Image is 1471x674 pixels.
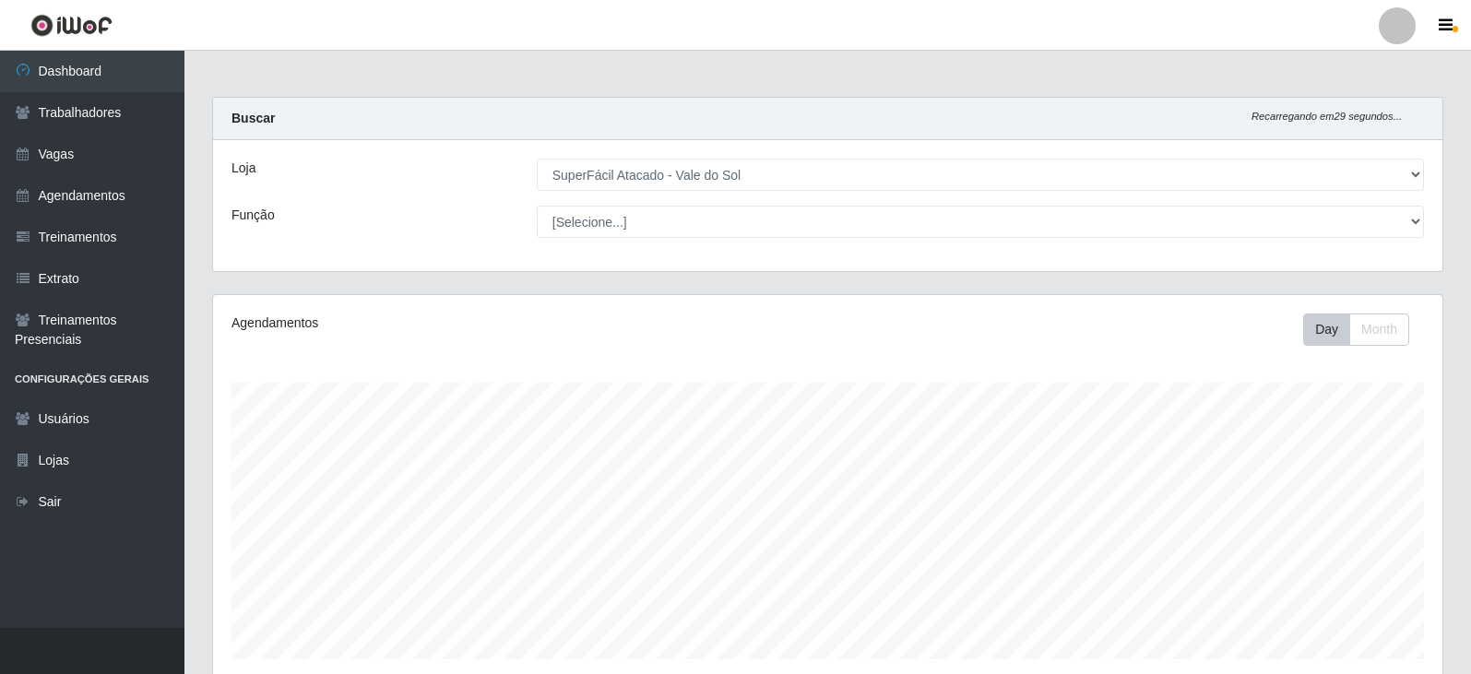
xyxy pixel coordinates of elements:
div: Agendamentos [231,313,712,333]
button: Month [1349,313,1409,346]
label: Função [231,206,275,225]
button: Day [1303,313,1350,346]
div: First group [1303,313,1409,346]
i: Recarregando em 29 segundos... [1252,111,1402,122]
label: Loja [231,159,255,178]
img: CoreUI Logo [30,14,113,37]
div: Toolbar with button groups [1303,313,1424,346]
strong: Buscar [231,111,275,125]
